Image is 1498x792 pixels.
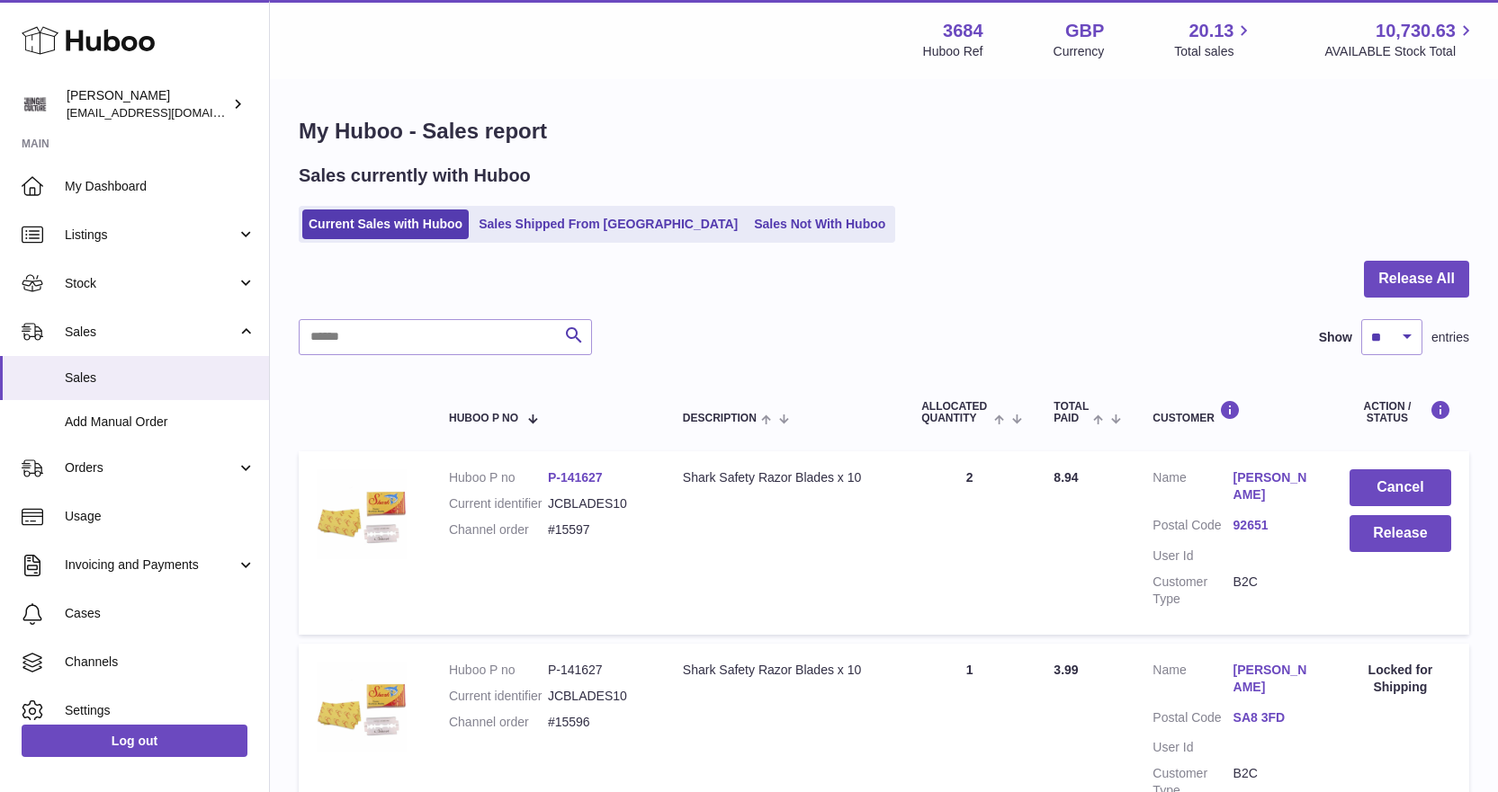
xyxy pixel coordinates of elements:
[1153,469,1233,508] dt: Name
[1153,709,1233,731] dt: Postal Code
[449,521,548,538] dt: Channel order
[22,91,49,118] img: theinternationalventure@gmail.com
[1174,43,1254,60] span: Total sales
[449,662,548,679] dt: Huboo P no
[65,459,237,476] span: Orders
[1153,517,1233,538] dt: Postal Code
[548,521,647,538] dd: #15597
[1054,43,1105,60] div: Currency
[65,605,256,622] span: Cases
[1350,515,1451,552] button: Release
[1431,329,1469,346] span: entries
[921,401,990,424] span: ALLOCATED Quantity
[683,469,885,486] div: Shark Safety Razor Blades x 10
[1065,19,1104,43] strong: GBP
[1153,400,1313,424] div: Customer
[302,209,469,239] a: Current Sales with Huboo
[65,414,256,431] span: Add Manual Order
[449,469,548,486] dt: Huboo P no
[1153,739,1233,756] dt: User Id
[1233,517,1314,534] a: 92651
[923,43,983,60] div: Huboo Ref
[1364,261,1469,298] button: Release All
[548,662,647,679] dd: P-141627
[65,508,256,525] span: Usage
[1054,663,1078,677] span: 3.99
[472,209,744,239] a: Sales Shipped From [GEOGRAPHIC_DATA]
[943,19,983,43] strong: 3684
[1174,19,1254,60] a: 20.13 Total sales
[1324,43,1476,60] span: AVAILABLE Stock Total
[65,227,237,244] span: Listings
[683,413,757,424] span: Description
[317,662,407,752] img: $_57.JPG
[1153,574,1233,608] dt: Customer Type
[299,164,531,188] h2: Sales currently with Huboo
[683,662,885,679] div: Shark Safety Razor Blades x 10
[1054,401,1089,424] span: Total paid
[317,469,407,559] img: $_57.JPG
[1350,469,1451,506] button: Cancel
[548,470,603,485] a: P-141627
[1153,662,1233,700] dt: Name
[548,495,647,512] dd: JCBLADES10
[1054,470,1078,485] span: 8.94
[65,702,256,719] span: Settings
[1350,400,1451,424] div: Action / Status
[67,87,229,121] div: [PERSON_NAME]
[1324,19,1476,60] a: 10,730.63 AVAILABLE Stock Total
[1233,709,1314,726] a: SA8 3FD
[65,654,256,671] span: Channels
[548,688,647,705] dd: JCBLADES10
[1189,19,1233,43] span: 20.13
[1319,329,1352,346] label: Show
[449,413,518,424] span: Huboo P no
[449,714,548,731] dt: Channel order
[1153,547,1233,565] dt: User Id
[65,324,237,341] span: Sales
[22,725,247,757] a: Log out
[1233,574,1314,608] dd: B2C
[67,105,265,120] span: [EMAIL_ADDRESS][DOMAIN_NAME]
[1233,469,1314,503] a: [PERSON_NAME]
[748,209,892,239] a: Sales Not With Huboo
[1233,662,1314,696] a: [PERSON_NAME]
[1350,662,1451,696] div: Locked for Shipping
[1376,19,1456,43] span: 10,730.63
[449,495,548,512] dt: Current identifier
[903,451,1036,634] td: 2
[65,178,256,195] span: My Dashboard
[449,688,548,705] dt: Current identifier
[65,275,237,292] span: Stock
[65,369,256,387] span: Sales
[548,714,647,731] dd: #15596
[299,117,1469,146] h1: My Huboo - Sales report
[65,556,237,574] span: Invoicing and Payments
